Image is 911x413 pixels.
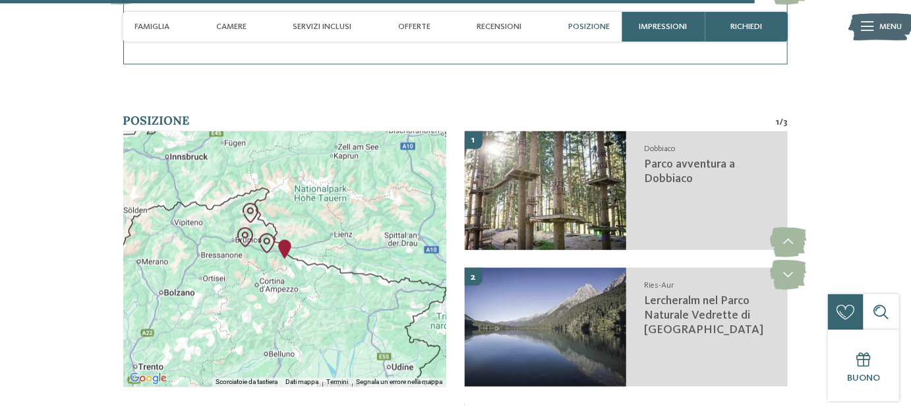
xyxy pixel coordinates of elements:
[135,22,170,32] span: Famiglia
[285,378,318,387] button: Dati mappa
[639,22,688,32] span: Impressioni
[356,379,442,386] a: Segnala un errore nella mappa
[828,330,899,401] a: Buono
[398,22,430,32] span: Offerte
[127,370,170,387] img: Google
[644,144,675,153] span: Dobbiaco
[783,115,788,129] span: 3
[568,22,610,32] span: Posizione
[644,296,763,336] span: Lercheralm nel Parco Naturale Vedrette di [GEOGRAPHIC_DATA]
[216,22,247,32] span: Camere
[776,115,779,129] span: 1
[275,239,295,259] div: Family Resort Rainer
[465,268,626,387] img: Il nostro family hotel a Sesto, il vostro rifugio sulle Dolomiti.
[123,113,190,128] span: Posizione
[472,134,475,147] span: 1
[235,228,255,247] div: Il nuovo parco giochi nel bosco a Valdaora
[293,22,352,32] span: Servizi inclusi
[465,131,626,250] img: Il nostro family hotel a Sesto, il vostro rifugio sulle Dolomiti.
[257,234,277,253] div: Parco avventura a Dobbiaco
[216,378,278,387] button: Scorciatoie da tastiera
[644,158,735,185] span: Parco avventura a Dobbiaco
[644,281,674,290] span: Ries-Aur
[477,22,522,32] span: Recensioni
[847,373,880,383] span: Buono
[730,22,762,32] span: richiedi
[326,379,348,386] a: Termini (si apre in una nuova scheda)
[241,203,260,223] div: Lercheralm nel Parco Naturale Vedrette di Ries-Aur
[779,115,783,129] span: /
[127,370,170,387] a: Visualizza questa zona in Google Maps (in una nuova finestra)
[471,270,477,284] span: 2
